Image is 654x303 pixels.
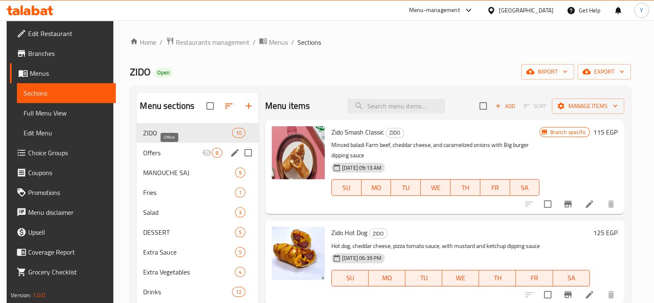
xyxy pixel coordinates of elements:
[143,247,235,257] span: Extra Sauce
[176,37,249,47] span: Restaurants management
[474,97,492,115] span: Select section
[558,194,578,214] button: Branch-specific-item
[331,179,362,196] button: SU
[386,128,404,137] span: ZIDO
[335,182,358,194] span: SU
[232,287,245,297] div: items
[10,202,116,222] a: Menu disclaimer
[24,128,109,138] span: Edit Menu
[339,254,385,262] span: [DATE] 06:39 PM
[212,148,222,158] div: items
[239,96,259,116] button: Add section
[10,222,116,242] a: Upsell
[143,207,235,217] span: Salad
[446,272,476,284] span: WE
[297,37,321,47] span: Sections
[137,123,259,143] div: ZIDO10
[518,100,552,113] span: Select section first
[28,227,109,237] span: Upsell
[160,37,163,47] li: /
[235,207,245,217] div: items
[143,227,235,237] span: DESSERT
[11,290,31,301] span: Version:
[235,247,245,257] div: items
[585,199,594,209] a: Edit menu item
[235,228,245,236] span: 5
[143,168,235,178] span: MANOUCHE SAJ
[442,270,479,286] button: WE
[519,272,549,284] span: FR
[137,183,259,202] div: Fries1
[232,129,245,137] span: 10
[553,270,590,286] button: SA
[409,5,460,15] div: Menu-management
[272,126,325,179] img: Zido Smash Classic
[484,182,507,194] span: FR
[10,43,116,63] a: Branches
[272,227,325,280] img: Zido Hot Dog
[137,242,259,262] div: Extra Sauce5
[17,103,116,123] a: Full Menu View
[143,148,201,158] span: Offers
[229,147,241,159] button: edit
[372,272,402,284] span: MO
[492,100,518,113] span: Add item
[10,143,116,163] a: Choice Groups
[369,229,387,238] span: ZIDO
[154,68,173,78] div: Open
[480,179,510,196] button: FR
[386,128,404,138] div: ZIDO
[10,183,116,202] a: Promotions
[28,247,109,257] span: Coverage Report
[499,6,553,15] div: [GEOGRAPHIC_DATA]
[24,88,109,98] span: Sections
[235,209,245,216] span: 3
[17,83,116,103] a: Sections
[28,188,109,197] span: Promotions
[202,148,212,158] svg: Inactive section
[331,270,369,286] button: SU
[584,67,624,77] span: export
[232,128,245,138] div: items
[212,149,222,157] span: 8
[10,24,116,43] a: Edit Restaurant
[143,287,232,297] span: Drinks
[513,182,537,194] span: SA
[552,99,624,114] button: Manage items
[140,100,194,112] h2: Menu sections
[253,37,256,47] li: /
[291,37,294,47] li: /
[143,188,235,197] span: Fries
[28,148,109,158] span: Choice Groups
[394,182,417,194] span: TU
[521,64,574,79] button: import
[558,101,618,111] span: Manage items
[331,140,539,161] p: Minced baladi Farm beef, cheddar cheese, and caramelized onions with Big burger dipping sauce
[130,63,151,81] span: ZIDO
[421,179,450,196] button: WE
[331,241,590,251] p: Hot dog, cheddar cheese, pizza tomato sauce, with mustard and ketchup dipping sauce
[424,182,447,194] span: WE
[137,163,259,183] div: MANOUCHE SAJ9
[335,272,365,284] span: SU
[479,270,516,286] button: TH
[219,96,239,116] span: Sort sections
[516,270,553,286] button: FR
[640,6,643,15] span: Y
[137,202,259,222] div: Salad3
[235,168,245,178] div: items
[492,100,518,113] button: Add
[30,68,109,78] span: Menus
[143,128,232,138] div: ZIDO
[235,169,245,177] span: 9
[405,270,442,286] button: TU
[130,37,156,47] a: Home
[546,128,589,136] span: Branch specific
[450,179,480,196] button: TH
[28,267,109,277] span: Grocery Checklist
[154,69,173,76] span: Open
